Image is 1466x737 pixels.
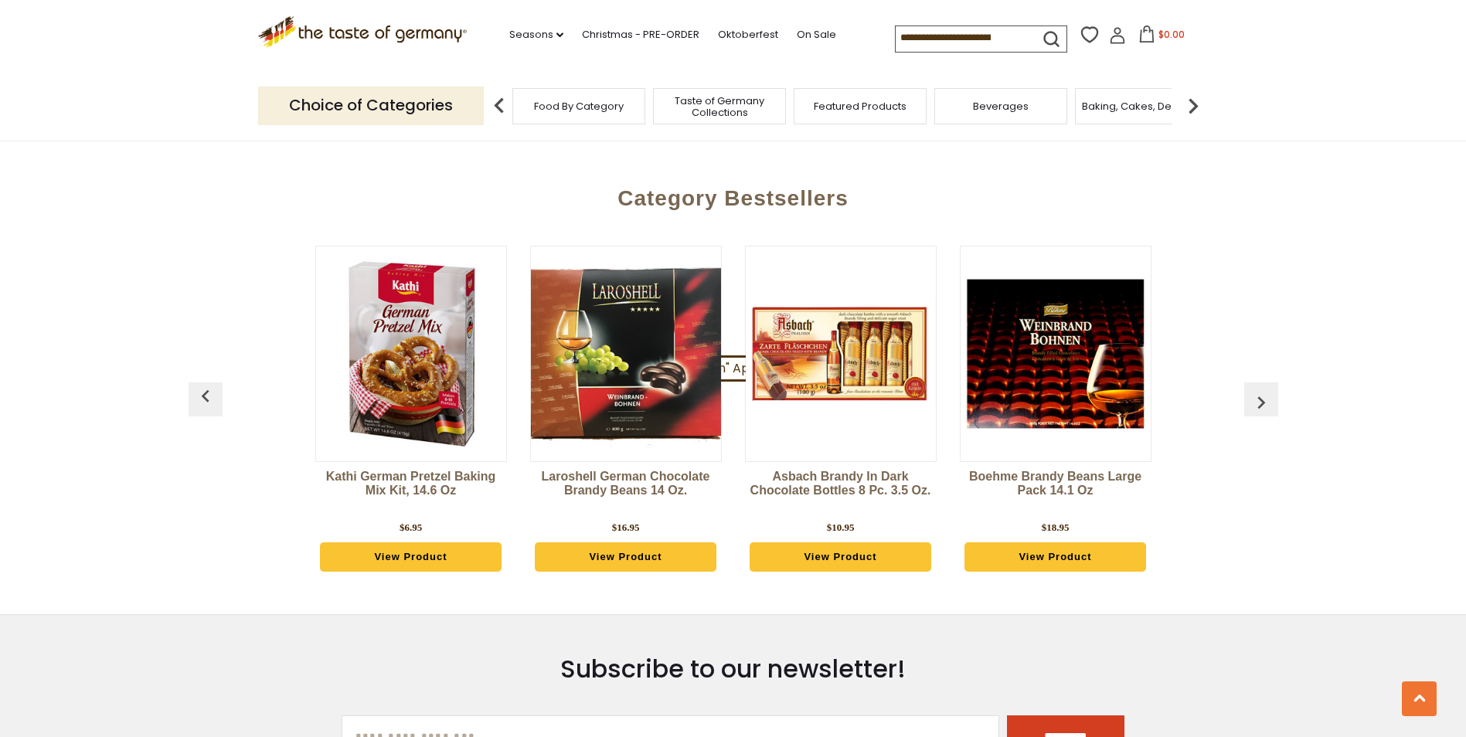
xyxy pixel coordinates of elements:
[745,470,937,516] a: Asbach Brandy in Dark Chocolate Bottles 8 pc. 3.5 oz.
[827,520,855,535] div: $10.95
[960,470,1151,516] a: Boehme Brandy Beans Large Pack 14.1 oz
[196,163,1270,226] div: Category Bestsellers
[612,520,640,535] div: $16.95
[535,542,717,572] a: View Product
[964,542,1147,572] a: View Product
[193,384,218,409] img: previous arrow
[530,470,722,516] a: Laroshell German Chocolate Brandy Beans 14 oz.
[531,259,721,449] img: Laroshell German Chocolate Brandy Beans 14 oz.
[718,26,778,43] a: Oktoberfest
[1249,390,1274,415] img: previous arrow
[534,100,624,112] a: Food By Category
[484,90,515,121] img: previous arrow
[973,100,1029,112] a: Beverages
[315,470,507,516] a: Kathi German Pretzel Baking Mix Kit, 14.6 oz
[509,26,563,43] a: Seasons
[582,26,699,43] a: Christmas - PRE-ORDER
[797,26,836,43] a: On Sale
[1158,28,1185,41] span: $0.00
[320,542,502,572] a: View Product
[814,100,906,112] a: Featured Products
[258,87,484,124] p: Choice of Categories
[1129,25,1195,49] button: $0.00
[658,95,781,118] a: Taste of Germany Collections
[400,520,422,535] div: $6.95
[342,654,1124,684] h3: Subscribe to our newsletter!
[1042,520,1070,535] div: $18.95
[961,259,1151,449] img: Boehme Brandy Beans Large Pack 14.1 oz
[1178,90,1209,121] img: next arrow
[750,542,932,572] a: View Product
[746,259,936,449] img: Asbach Brandy in Dark Chocolate Bottles 8 pc. 3.5 oz.
[316,259,506,449] img: Kathi German Pretzel Baking Mix Kit, 14.6 oz
[1082,100,1202,112] a: Baking, Cakes, Desserts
